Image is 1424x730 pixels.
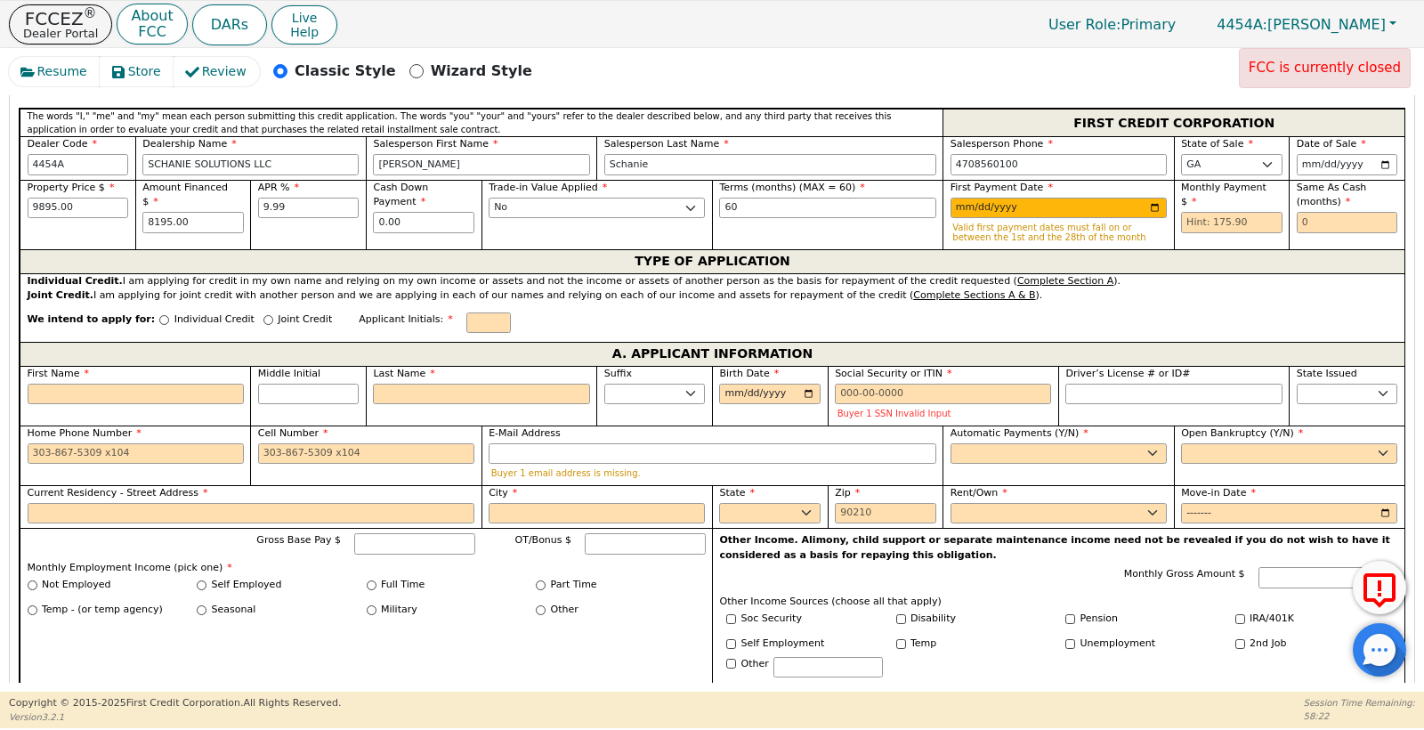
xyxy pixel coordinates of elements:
[1304,696,1415,710] p: Session Time Remaining:
[271,5,337,45] button: LiveHelp
[913,289,1035,301] u: Complete Sections A & B
[131,25,173,39] p: FCC
[142,182,228,208] span: Amount Financed $
[243,697,341,709] span: All Rights Reserved.
[896,614,906,624] input: Y/N
[1065,614,1075,624] input: Y/N
[28,561,706,576] p: Monthly Employment Income (pick one)
[489,427,561,439] span: E-Mail Address
[720,595,1398,610] p: Other Income Sources (choose all that apply)
[42,603,163,618] label: Temp - (or temp agency)
[290,25,319,39] span: Help
[1073,111,1274,134] span: FIRST CREDIT CORPORATION
[431,61,532,82] p: Wizard Style
[131,9,173,23] p: About
[1181,487,1256,499] span: Move-in Date
[28,138,97,150] span: Dealer Code
[28,274,1398,289] div: I am applying for credit in my own name and relying on my own income or assets and not the income...
[726,614,736,624] input: Y/N
[1080,612,1118,627] label: Pension
[491,468,934,478] p: Buyer 1 email address is missing.
[835,487,860,499] span: Zip
[551,578,597,593] label: Part Time
[373,368,434,379] span: Last Name
[84,5,97,21] sup: ®
[278,312,332,328] p: Joint Credit
[1297,368,1357,379] span: State Issued
[489,182,607,193] span: Trade-in Value Applied
[551,603,578,618] label: Other
[212,578,282,593] label: Self Employed
[192,4,267,45] button: DARs
[381,603,417,618] label: Military
[28,288,1398,304] div: I am applying for joint credit with another person and we are applying in each of our names and r...
[9,710,341,724] p: Version 3.2.1
[28,487,208,499] span: Current Residency - Street Address
[1304,710,1415,723] p: 58:22
[952,223,1164,242] p: Valid first payment dates must fall on or between the 1st and the 28th of the month
[612,343,813,366] span: A. APPLICANT INFORMATION
[28,443,244,465] input: 303-867-5309 x104
[212,603,256,618] label: Seasonal
[719,182,855,193] span: Terms (months) (MAX = 60)
[951,198,1167,219] input: YYYY-MM-DD
[28,275,123,287] strong: Individual Credit.
[1017,275,1113,287] u: Complete Section A
[100,57,174,86] button: Store
[9,696,341,711] p: Copyright © 2015- 2025 First Credit Corporation.
[835,503,936,524] input: 90210
[1065,368,1190,379] span: Driver’s License # or ID#
[1181,138,1253,150] span: State of Sale
[719,384,821,405] input: YYYY-MM-DD
[1235,614,1245,624] input: Y/N
[174,57,260,86] button: Review
[1297,212,1398,233] input: 0
[1297,154,1398,175] input: YYYY-MM-DD
[719,368,779,379] span: Birth Date
[1198,11,1415,38] button: 4454A:[PERSON_NAME]
[258,427,328,439] span: Cell Number
[256,534,341,546] span: Gross Base Pay $
[23,10,98,28] p: FCCEZ
[1031,7,1193,42] a: User Role:Primary
[117,4,187,45] button: AboutFCC
[951,154,1167,175] input: 303-867-5309 x104
[290,11,319,25] span: Live
[835,368,951,379] span: Social Security or ITIN
[37,62,87,81] span: Resume
[258,198,360,219] input: xx.xx%
[910,637,936,652] label: Temp
[1235,639,1245,649] input: Y/N
[951,427,1088,439] span: Automatic Payments (Y/N)
[951,138,1053,150] span: Salesperson Phone
[295,61,396,82] p: Classic Style
[1250,612,1294,627] label: IRA/401K
[9,57,101,86] button: Resume
[23,28,98,39] p: Dealer Portal
[1124,568,1245,580] span: Monthly Gross Amount $
[1217,16,1386,33] span: [PERSON_NAME]
[604,368,632,379] span: Suffix
[1181,503,1397,524] input: YYYY-MM-DD
[515,534,572,546] span: OT/Bonus $
[28,312,156,342] span: We intend to apply for:
[28,289,93,301] strong: Joint Credit.
[1080,637,1156,652] label: Unemployment
[28,182,115,193] span: Property Price $
[128,62,161,81] span: Store
[258,443,474,465] input: 303-867-5309 x104
[951,182,1053,193] span: First Payment Date
[741,657,769,672] label: Other
[1031,7,1193,42] p: Primary
[1297,138,1366,150] span: Date of Sale
[837,409,1049,418] p: Buyer 1 SSN Invalid Input
[373,182,428,208] span: Cash Down Payment
[9,4,112,45] button: FCCEZ®Dealer Portal
[42,578,110,593] label: Not Employed
[381,578,425,593] label: Full Time
[489,487,517,499] span: City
